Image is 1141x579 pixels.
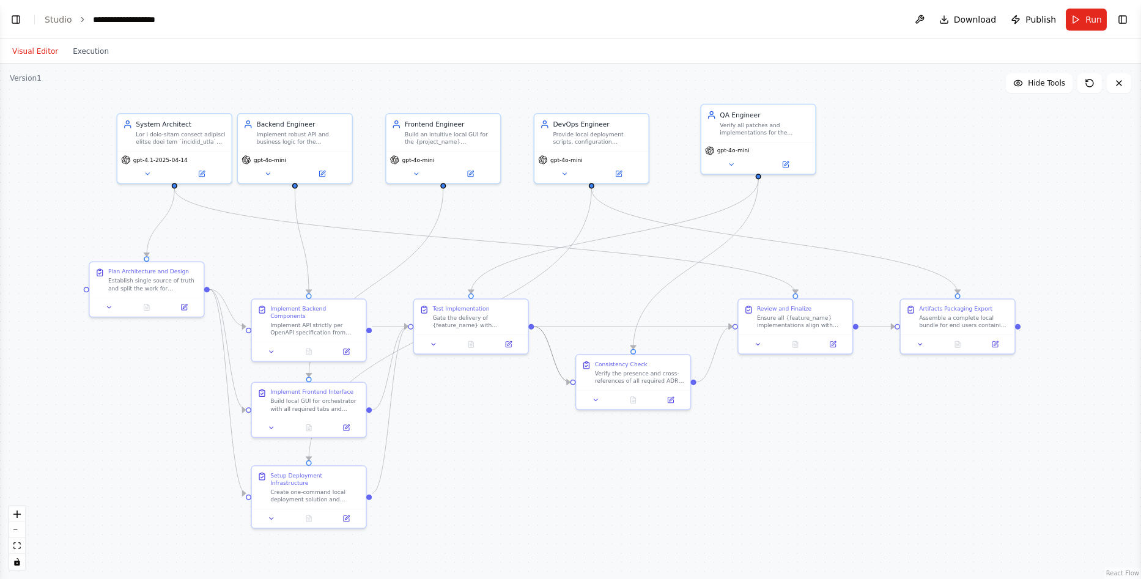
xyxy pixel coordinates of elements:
button: Run [1066,9,1107,31]
div: Test Implementation [432,305,489,312]
button: No output available [776,339,815,350]
div: System ArchitectLor i dolo-sitam consect adipisci elitse doei tem `incidid_utla` etdol ma A eni a... [117,113,232,184]
span: Publish [1025,13,1056,26]
span: gpt-4o-mini [717,147,750,154]
div: Establish single source of truth and split the work for implementing {feature_name} in the local ... [108,277,198,292]
div: Setup Deployment Infrastructure [270,472,360,487]
div: Frontend Engineer [405,120,495,129]
div: Backend EngineerImplement robust API and business logic for the {project_name} local orchestrator... [237,113,353,184]
a: React Flow attribution [1106,570,1139,577]
div: Implement Frontend Interface [270,388,353,396]
div: Implement Backend ComponentsImplement API strictly per OpenAPI specification from architectural p... [251,298,366,362]
div: DevOps Engineer [553,120,643,129]
g: Edge from f0c1dc7b-af05-4799-b4b5-bc016595b5cc to 697630f6-dc57-4050-a891-fb9b8304ba06 [210,285,246,498]
nav: breadcrumb [45,13,155,26]
button: Open in side panel [593,168,645,179]
span: gpt-4o-mini [402,156,434,163]
g: Edge from 3f4a8821-fc32-451c-ae48-7bdc83867ec5 to 731e4dd3-27c6-42dc-afd6-7bb15b9d4406 [696,322,733,386]
div: Review and FinalizeEnsure all {feature_name} implementations align with ADRs and contracts, then ... [737,298,853,355]
div: QA Engineer [720,110,810,119]
g: Edge from 95daebd8-aecd-473e-b65e-b47a15e10d06 to 731e4dd3-27c6-42dc-afd6-7bb15b9d4406 [534,322,732,331]
span: gpt-4o-mini [550,156,583,163]
div: Backend Engineer [256,120,346,129]
div: Artifacts Packaging Export [919,305,992,312]
button: Show right sidebar [1114,11,1131,28]
button: Open in side panel [759,159,812,170]
g: Edge from 731e4dd3-27c6-42dc-afd6-7bb15b9d4406 to 5d854447-0760-45b5-9ea0-23d605b09bbf [859,322,895,331]
div: Frontend EngineerBuild an intuitive local GUI for the {project_name} orchestrator with tabs for C... [385,113,501,184]
button: No output available [613,394,652,405]
div: Consistency Check [595,361,648,368]
button: Show left sidebar [7,11,24,28]
g: Edge from f0c1dc7b-af05-4799-b4b5-bc016595b5cc to 3e3de871-b4a1-4592-a4a6-2253a643e3b1 [210,285,246,415]
div: Artifacts Packaging ExportAssemble a complete local bundle for end users containing all deliverab... [899,298,1015,355]
button: No output available [289,513,328,524]
div: Implement Backend Components [270,305,360,320]
button: Open in side panel [168,301,200,312]
button: Open in side panel [330,346,362,357]
button: Hide Tools [1006,73,1073,93]
g: Edge from 95daebd8-aecd-473e-b65e-b47a15e10d06 to 3f4a8821-fc32-451c-ae48-7bdc83867ec5 [534,322,570,386]
button: No output available [289,346,328,357]
div: Assemble a complete local bundle for end users containing all deliverables from the {feature_name... [919,314,1009,329]
g: Edge from 697630f6-dc57-4050-a891-fb9b8304ba06 to 95daebd8-aecd-473e-b65e-b47a15e10d06 [372,322,408,498]
div: Review and Finalize [757,305,811,312]
div: Plan Architecture and DesignEstablish single source of truth and split the work for implementing ... [89,262,204,318]
a: Studio [45,15,72,24]
button: toggle interactivity [9,554,25,570]
button: No output available [289,422,328,433]
g: Edge from bb861255-9f42-4748-8cd5-d3c1edbc7b94 to 95daebd8-aecd-473e-b65e-b47a15e10d06 [467,179,763,293]
button: zoom in [9,506,25,522]
div: DevOps EngineerProvide local deployment scripts, configuration management, and infrastructure set... [534,113,649,184]
button: Open in side panel [296,168,349,179]
span: Hide Tools [1028,78,1065,88]
div: Create one-command local deployment solution and [PERSON_NAME] for {feature_name}. Build comprehe... [270,489,360,503]
div: Consistency CheckVerify the presence and cross-references of all required ADRs and context artifa... [575,354,691,410]
div: Build local GUI for orchestrator with all required tabs and functionality for {feature_name}. Cre... [270,397,360,412]
button: Open in side panel [979,339,1011,350]
div: Setup Deployment InfrastructureCreate one-command local deployment solution and [PERSON_NAME] for... [251,465,366,529]
button: Open in side panel [330,513,362,524]
button: Visual Editor [5,44,65,59]
button: Open in side panel [655,394,687,405]
div: Version 1 [10,73,42,83]
g: Edge from 6713f633-b06e-4865-9e72-0c09eb6eb0db to 6f96bdbf-559f-41cf-8116-8c86412f1d29 [290,189,314,293]
div: System Architect [136,120,226,129]
button: Publish [1006,9,1061,31]
g: Edge from 6f96bdbf-559f-41cf-8116-8c86412f1d29 to 95daebd8-aecd-473e-b65e-b47a15e10d06 [372,322,408,331]
span: gpt-4o-mini [254,156,286,163]
div: Lor i dolo-sitam consect adipisci elitse doei tem `incidid_utla` etdol ma A eni adm ven quisno ex... [136,131,226,146]
span: gpt-4.1-2025-04-14 [133,156,188,163]
div: Gate the delivery of {feature_name} with comprehensive automated testing and clear QA reporting. ... [432,314,522,329]
button: zoom out [9,522,25,538]
button: No output available [938,339,977,350]
div: QA EngineerVerify all patches and implementations for the {project_name} orchestrator by running ... [700,104,816,175]
g: Edge from 9526d3b9-4a01-430a-b1c6-b9f2ee811836 to 5d854447-0760-45b5-9ea0-23d605b09bbf [587,189,962,293]
button: Open in side panel [492,339,524,350]
span: Download [954,13,997,26]
g: Edge from 3c98359c-a044-4b51-83ed-e8bf66c86af3 to 3e3de871-b4a1-4592-a4a6-2253a643e3b1 [304,189,448,377]
button: fit view [9,538,25,554]
div: Implement API strictly per OpenAPI specification from architectural phase. Build all backend func... [270,322,360,336]
button: Download [934,9,1002,31]
g: Edge from a69a48a0-6068-4572-9da4-7c7ae42975f4 to 731e4dd3-27c6-42dc-afd6-7bb15b9d4406 [170,189,800,293]
button: Execution [65,44,116,59]
g: Edge from f0c1dc7b-af05-4799-b4b5-bc016595b5cc to 6f96bdbf-559f-41cf-8116-8c86412f1d29 [210,285,246,331]
div: Verify the presence and cross-references of all required ADRs and context artifacts for {feature_... [595,370,685,385]
div: Ensure all {feature_name} implementations align with ADRs and contracts, then package final deliv... [757,314,847,329]
button: Open in side panel [444,168,497,179]
button: Open in side panel [175,168,228,179]
div: React Flow controls [9,506,25,570]
g: Edge from a69a48a0-6068-4572-9da4-7c7ae42975f4 to f0c1dc7b-af05-4799-b4b5-bc016595b5cc [142,189,179,257]
div: Build an intuitive local GUI for the {project_name} orchestrator with tabs for Chat & Timeline, T... [405,131,495,146]
div: Provide local deployment scripts, configuration management, and infrastructure setup for the {pro... [553,131,643,146]
button: Open in side panel [817,339,849,350]
button: Open in side panel [330,422,362,433]
div: Test ImplementationGate the delivery of {feature_name} with comprehensive automated testing and c... [413,298,529,355]
g: Edge from 9526d3b9-4a01-430a-b1c6-b9f2ee811836 to 697630f6-dc57-4050-a891-fb9b8304ba06 [304,189,596,460]
div: Implement robust API and business logic for the {project_name} local orchestrator following ADRs ... [256,131,346,146]
div: Verify all patches and implementations for the {project_name} orchestrator by running comprehensi... [720,122,810,136]
button: No output available [127,301,166,312]
div: Implement Frontend InterfaceBuild local GUI for orchestrator with all required tabs and functiona... [251,382,366,438]
span: Run [1085,13,1102,26]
